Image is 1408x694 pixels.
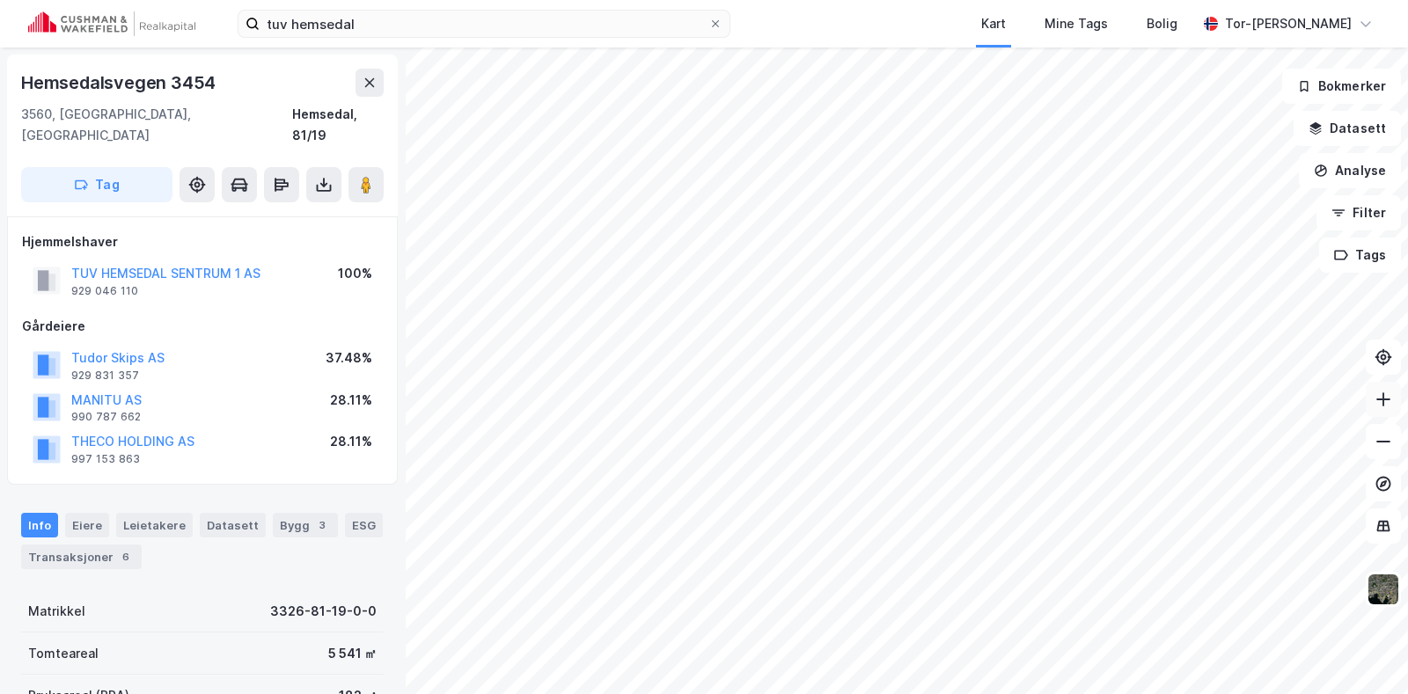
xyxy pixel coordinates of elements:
div: Hemsedal, 81/19 [292,104,384,146]
div: Info [21,513,58,537]
div: 929 831 357 [71,369,139,383]
div: Tor-[PERSON_NAME] [1225,13,1352,34]
div: 5 541 ㎡ [328,643,377,664]
div: Leietakere [116,513,193,537]
div: Kart [981,13,1006,34]
div: Bygg [273,513,338,537]
div: ESG [345,513,383,537]
div: Bolig [1147,13,1177,34]
div: Matrikkel [28,601,85,622]
iframe: Chat Widget [1320,610,1408,694]
div: Tomteareal [28,643,99,664]
div: 997 153 863 [71,452,140,466]
div: Mine Tags [1045,13,1108,34]
button: Datasett [1294,111,1401,146]
div: Transaksjoner [21,544,142,569]
img: cushman-wakefield-realkapital-logo.202ea83816669bd177139c58696a8fa1.svg [28,11,195,36]
div: 28.11% [330,390,372,411]
div: Hemsedalsvegen 3454 [21,69,219,97]
div: 37.48% [326,347,372,369]
div: 929 046 110 [71,284,138,298]
img: 9k= [1367,573,1400,606]
div: 28.11% [330,431,372,452]
div: 3326-81-19-0-0 [270,601,377,622]
div: 990 787 662 [71,410,141,424]
input: Søk på adresse, matrikkel, gårdeiere, leietakere eller personer [260,11,708,37]
button: Tags [1319,237,1401,273]
button: Bokmerker [1282,69,1401,104]
div: 3560, [GEOGRAPHIC_DATA], [GEOGRAPHIC_DATA] [21,104,292,146]
button: Tag [21,167,172,202]
div: Datasett [200,513,266,537]
div: Eiere [65,513,109,537]
button: Filter [1316,195,1401,230]
div: Kontrollprogram for chat [1320,610,1408,694]
button: Analyse [1299,153,1401,188]
div: Gårdeiere [22,316,383,337]
div: 6 [117,548,135,566]
div: 3 [313,516,331,534]
div: 100% [338,263,372,284]
div: Hjemmelshaver [22,231,383,252]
